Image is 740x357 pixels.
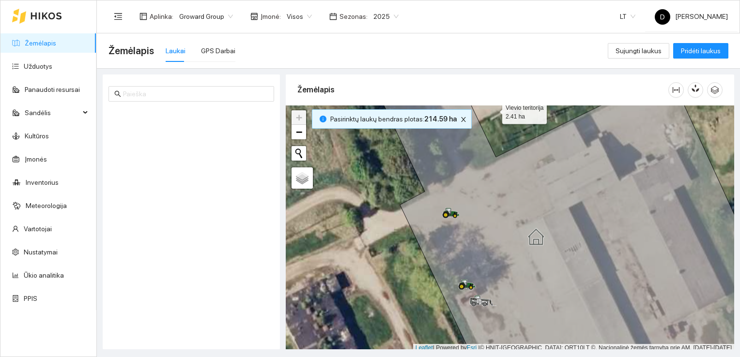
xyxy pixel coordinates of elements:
span: Sezonas : [339,11,368,22]
span: + [296,111,302,123]
a: Sujungti laukus [608,47,669,55]
a: Vartotojai [24,225,52,233]
span: Sandėlis [25,103,80,122]
span: calendar [329,13,337,20]
a: Įmonės [25,155,47,163]
button: Sujungti laukus [608,43,669,59]
button: Pridėti laukus [673,43,728,59]
div: | Powered by © HNIT-[GEOGRAPHIC_DATA]; ORT10LT ©, Nacionalinė žemės tarnyba prie AM, [DATE]-[DATE] [413,344,734,352]
div: Žemėlapis [297,76,668,104]
span: − [296,126,302,138]
a: Žemėlapis [25,39,56,47]
span: D [660,9,665,25]
div: GPS Darbai [201,45,235,56]
span: Žemėlapis [108,43,154,59]
span: Aplinka : [150,11,173,22]
button: close [458,114,469,125]
b: 214.59 ha [424,115,457,123]
a: Meteorologija [26,202,67,209]
span: Visos [287,9,312,24]
a: Layers [292,167,313,189]
button: Initiate a new search [292,146,306,161]
a: Užduotys [24,62,52,70]
span: menu-fold [114,12,123,21]
button: column-width [668,82,684,98]
span: Pasirinktų laukų bendras plotas : [330,114,457,124]
div: Laukai [166,45,185,56]
a: Pridėti laukus [673,47,728,55]
span: shop [250,13,258,20]
button: menu-fold [108,7,128,26]
span: [PERSON_NAME] [655,13,728,20]
span: 2025 [373,9,399,24]
a: Nustatymai [24,248,58,256]
a: Ūkio analitika [24,271,64,279]
a: Kultūros [25,132,49,140]
a: Zoom out [292,125,306,139]
span: Groward Group [179,9,233,24]
input: Paieška [123,89,268,99]
span: layout [139,13,147,20]
span: Įmonė : [261,11,281,22]
span: Pridėti laukus [681,45,721,56]
span: search [114,90,121,97]
a: Leaflet [416,344,433,351]
span: column-width [669,86,683,94]
a: Zoom in [292,110,306,125]
span: | [478,344,480,351]
a: Panaudoti resursai [25,86,80,93]
span: info-circle [320,116,326,122]
span: LT [620,9,635,24]
span: close [458,116,469,123]
a: Inventorius [26,178,59,186]
a: Esri [467,344,477,351]
a: PPIS [24,295,37,302]
span: Sujungti laukus [616,45,662,56]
